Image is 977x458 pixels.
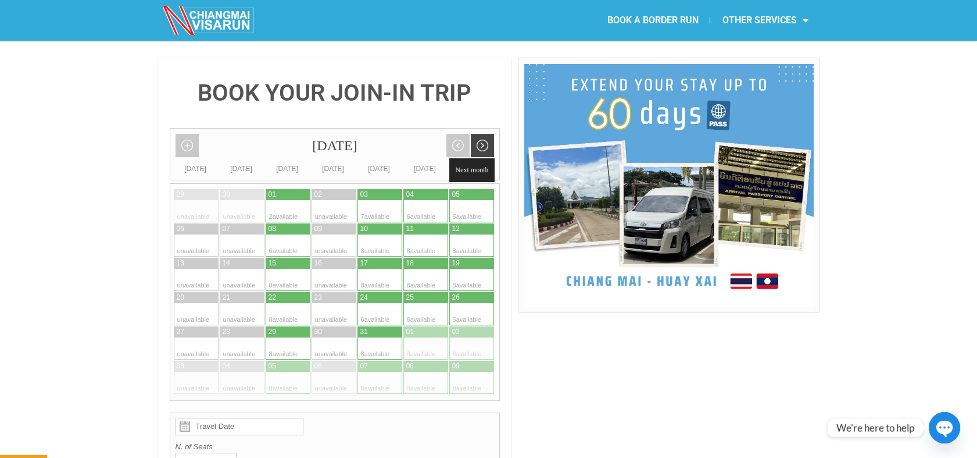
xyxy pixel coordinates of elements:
[360,258,368,268] div: 17
[177,224,184,234] div: 06
[360,190,368,200] div: 03
[406,361,414,371] div: 08
[269,361,276,371] div: 05
[360,293,368,303] div: 24
[170,129,500,163] div: [DATE]
[360,224,368,234] div: 10
[310,163,356,175] div: [DATE]
[360,327,368,337] div: 31
[223,293,230,303] div: 21
[269,190,276,200] div: 01
[177,293,184,303] div: 20
[452,190,460,200] div: 05
[269,258,276,268] div: 15
[177,190,184,200] div: 29
[360,361,368,371] div: 07
[452,361,460,371] div: 09
[223,361,230,371] div: 04
[264,163,310,175] div: [DATE]
[452,258,460,268] div: 19
[219,163,264,175] div: [DATE]
[314,293,322,303] div: 23
[452,293,460,303] div: 26
[406,190,414,200] div: 04
[488,7,819,34] nav: Menu
[177,258,184,268] div: 13
[177,361,184,371] div: 03
[406,258,414,268] div: 18
[448,163,494,175] div: [DATE]
[269,224,276,234] div: 08
[406,327,414,337] div: 01
[595,7,710,34] a: BOOK A BORDER RUN
[269,327,276,337] div: 29
[406,293,414,303] div: 25
[406,224,414,234] div: 11
[223,224,230,234] div: 07
[173,163,219,175] div: [DATE]
[471,134,494,157] a: Next month
[402,163,448,175] div: [DATE]
[314,224,322,234] div: 09
[452,224,460,234] div: 12
[177,327,184,337] div: 27
[223,190,230,200] div: 30
[170,81,500,105] h4: BOOK YOUR JOIN-IN TRIP
[314,258,322,268] div: 16
[269,293,276,303] div: 22
[449,158,494,182] span: Next month
[314,190,322,200] div: 02
[176,441,495,453] label: N. of Seats
[223,258,230,268] div: 14
[356,163,402,175] div: [DATE]
[223,327,230,337] div: 28
[710,7,819,34] a: OTHER SERVICES
[314,361,322,371] div: 06
[314,327,322,337] div: 30
[452,327,460,337] div: 02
